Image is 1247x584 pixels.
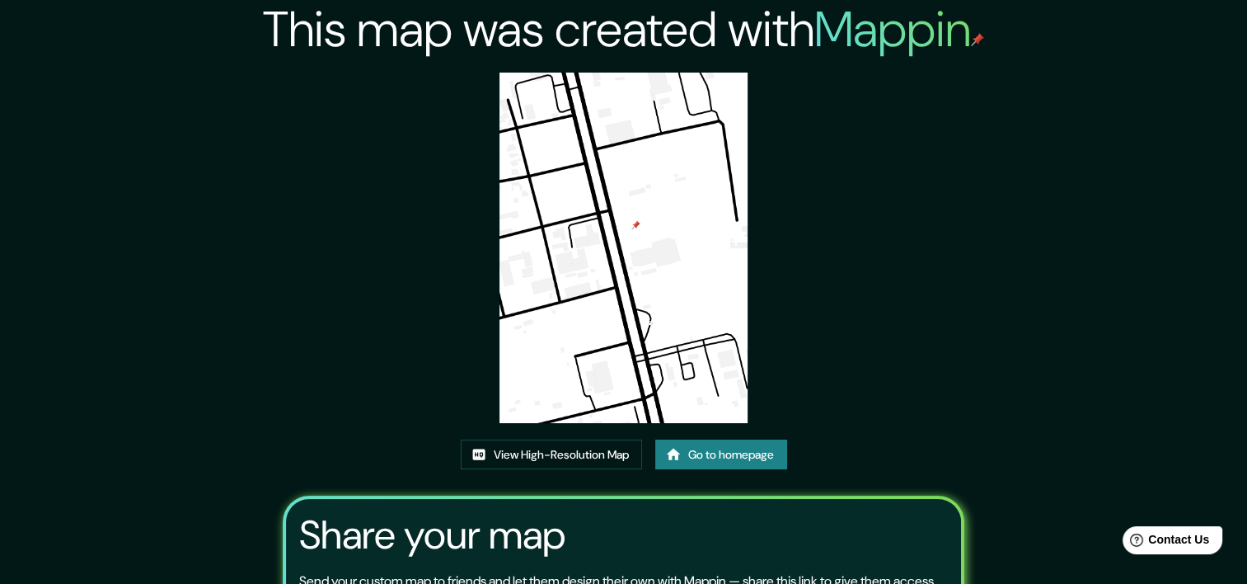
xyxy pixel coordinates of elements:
[1100,520,1229,566] iframe: Help widget launcher
[461,440,642,470] a: View High-Resolution Map
[971,33,984,46] img: mappin-pin
[655,440,787,470] a: Go to homepage
[299,512,565,558] h3: Share your map
[499,73,747,423] img: created-map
